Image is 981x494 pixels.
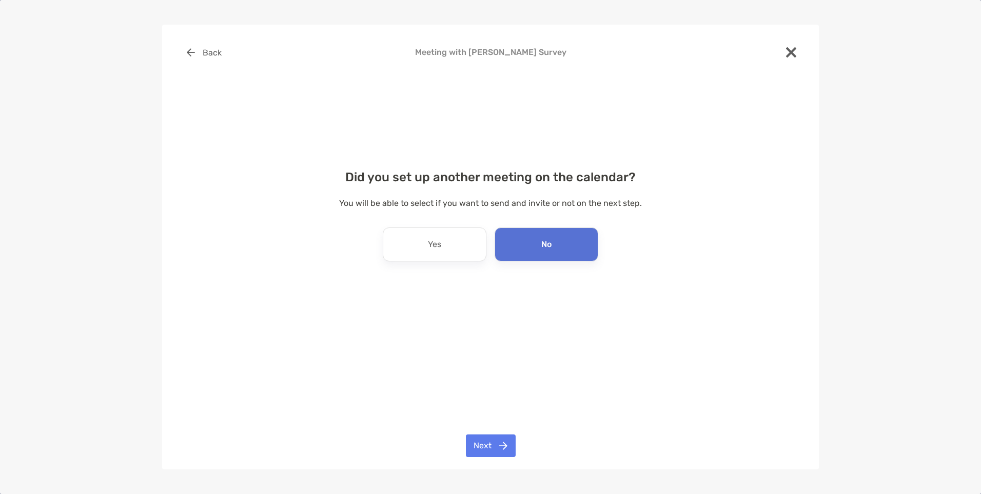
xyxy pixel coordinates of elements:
h4: Meeting with [PERSON_NAME] Survey [179,47,802,57]
p: Yes [428,236,441,253]
p: No [541,236,552,253]
p: You will be able to select if you want to send and invite or not on the next step. [179,197,802,210]
h4: Did you set up another meeting on the calendar? [179,170,802,184]
button: Next [466,434,516,457]
button: Back [179,41,229,64]
img: close modal [786,47,796,58]
img: button icon [499,442,507,450]
img: button icon [187,48,195,56]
